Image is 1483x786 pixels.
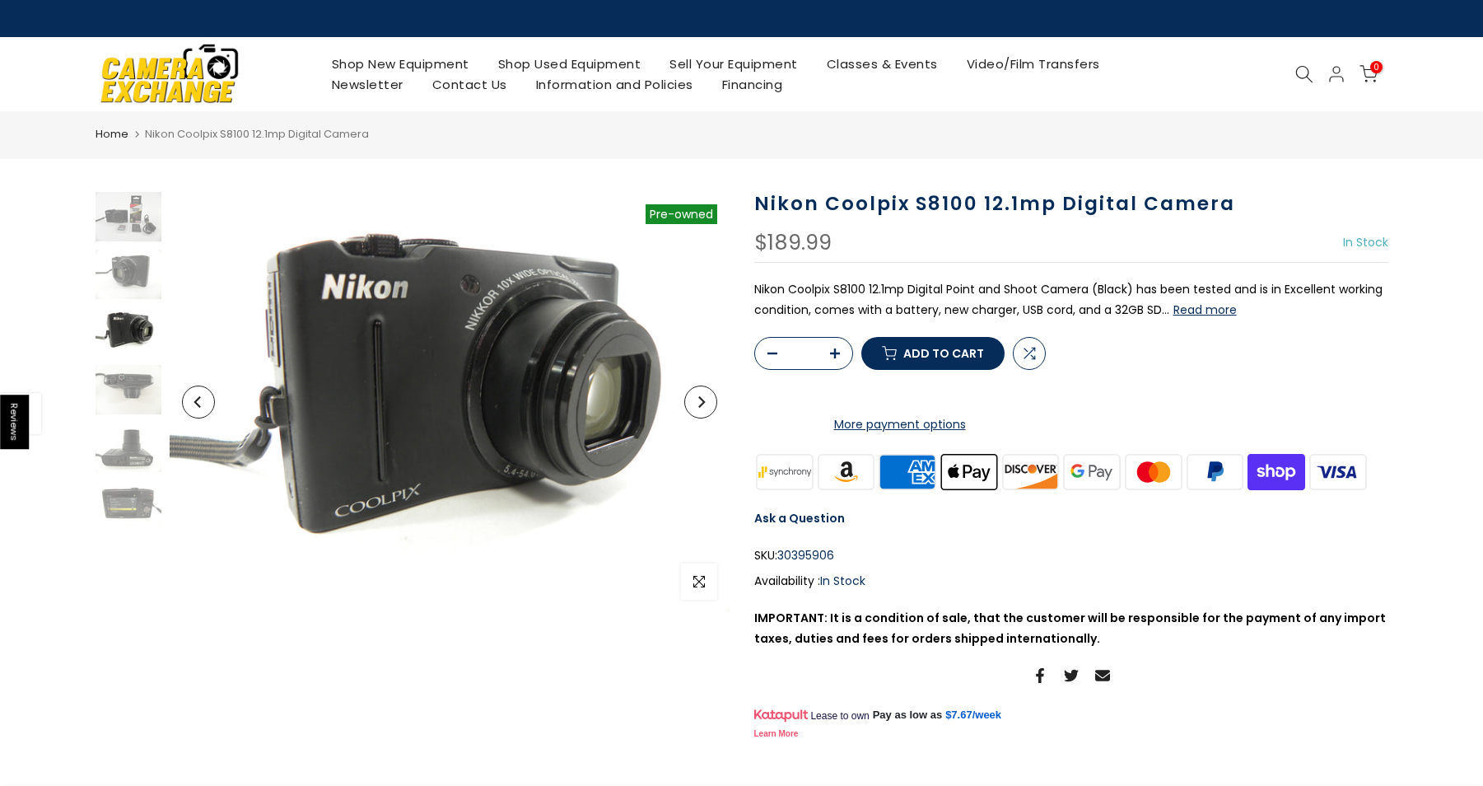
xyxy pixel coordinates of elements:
button: Read more [1173,302,1237,317]
a: Shop Used Equipment [483,54,655,74]
a: More payment options [754,414,1046,435]
span: Lease to own [810,709,869,723]
div: $189.99 [754,232,832,254]
h1: Nikon Coolpix S8100 12.1mp Digital Camera [754,192,1388,216]
a: Ask a Question [754,510,845,526]
span: 30395906 [777,545,834,566]
img: master [1122,451,1184,492]
a: 0 [1359,65,1378,83]
p: Nikon Coolpix S8100 12.1mp Digital Point and Shoot Camera (Black) has been tested and is in Excel... [754,279,1388,320]
span: Nikon Coolpix S8100 12.1mp Digital Camera [145,126,369,142]
span: Add to cart [903,348,984,359]
span: In Stock [1343,234,1388,250]
a: Home [96,126,128,143]
a: Share on Facebook [1033,666,1047,685]
a: Newsletter [317,74,417,95]
span: 0 [1370,61,1383,73]
div: SKU: [754,545,1388,566]
a: Sell Your Equipment [655,54,813,74]
span: Pay as low as [873,708,943,723]
img: amazon payments [815,451,877,492]
button: Next [684,386,717,419]
a: Learn More [754,729,799,738]
strong: IMPORTANT: It is a condition of sale, that the customer will be responsible for the payment of an... [754,610,1386,647]
img: visa [1307,451,1369,492]
a: Contact Us [417,74,521,95]
a: Information and Policies [521,74,707,95]
button: Previous [182,386,215,419]
a: Shop New Equipment [317,54,483,74]
a: Share on Twitter [1064,666,1079,685]
img: paypal [1184,451,1246,492]
a: Share on Email [1095,666,1110,685]
a: Classes & Events [812,54,952,74]
div: Availability : [754,571,1388,592]
a: Financing [707,74,797,95]
a: $7.67/week [945,708,1001,723]
button: Add to cart [861,337,1005,370]
img: synchrony [754,451,816,492]
a: Video/Film Transfers [952,54,1114,74]
span: In Stock [820,573,865,589]
img: apple pay [938,451,1000,492]
img: american express [877,451,939,492]
img: shopify pay [1246,451,1308,492]
img: google pay [1061,451,1123,492]
img: discover [1000,451,1061,492]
